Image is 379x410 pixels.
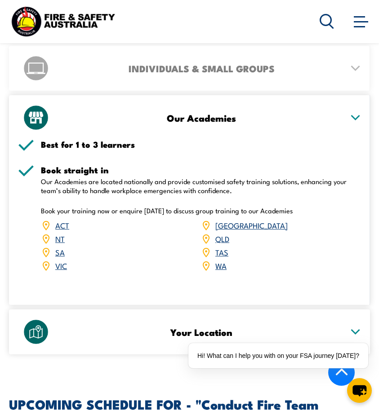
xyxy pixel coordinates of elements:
a: VIC [55,260,67,271]
a: QLD [215,233,229,244]
a: SA [55,247,65,257]
h5: Best for 1 to 3 learners [41,140,361,149]
h3: INDIVIDUALS & SMALL GROUPS [60,63,343,74]
h5: Book straight in [41,166,361,174]
button: chat-button [347,378,372,403]
a: ACT [55,220,69,230]
div: Hi! What can I help you with on your FSA journey [DATE]? [188,343,368,368]
p: Book your training now or enquire [DATE] to discuss group training to our Academies [41,206,361,215]
a: NT [55,233,65,244]
h3: Your Location [60,327,343,337]
h3: Our Academies [60,113,343,123]
p: Our Academies are located nationally and provide customised safety training solutions, enhancing ... [41,177,361,195]
a: [GEOGRAPHIC_DATA] [215,220,288,230]
a: WA [215,260,227,271]
a: TAS [215,247,228,257]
